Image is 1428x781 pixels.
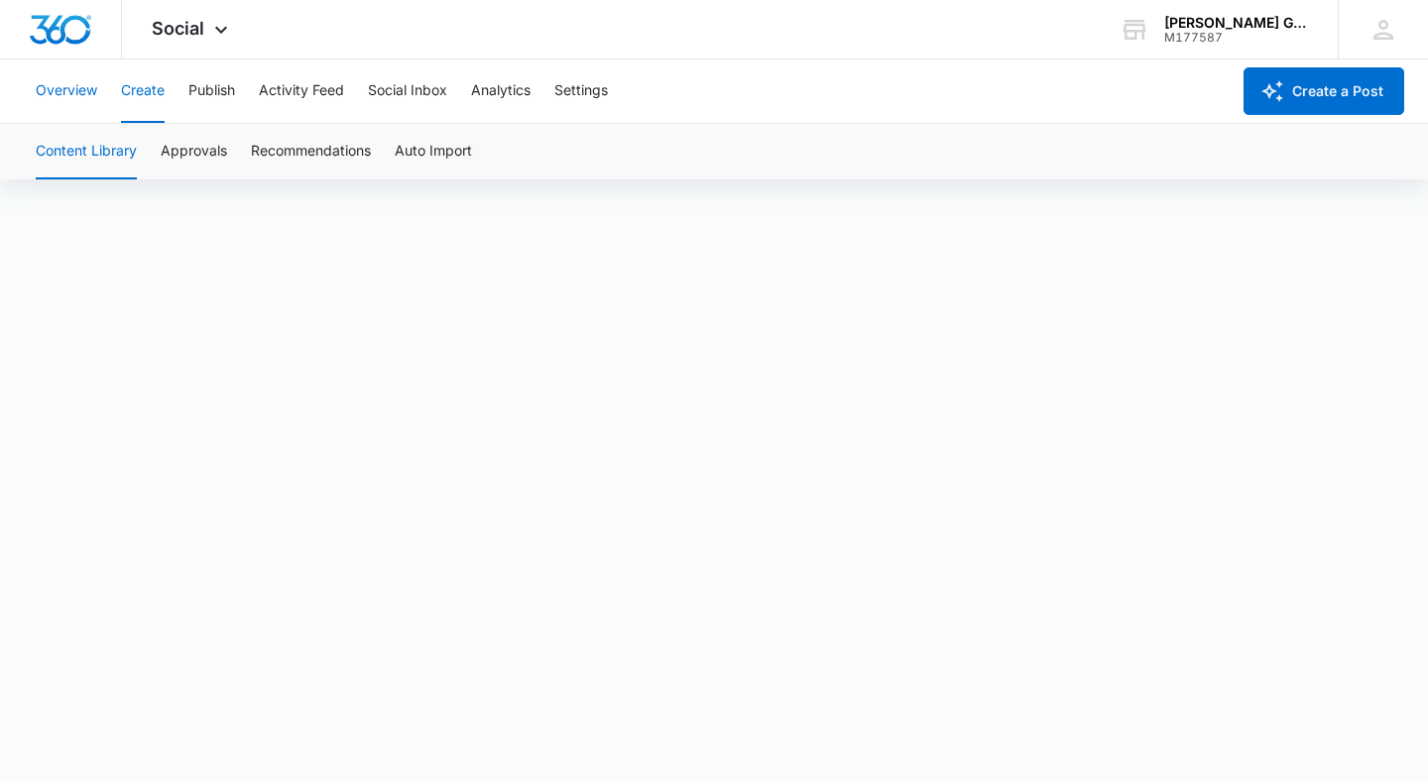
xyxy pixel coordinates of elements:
[152,18,204,39] span: Social
[395,124,472,179] button: Auto Import
[36,59,97,123] button: Overview
[368,59,447,123] button: Social Inbox
[251,124,371,179] button: Recommendations
[188,59,235,123] button: Publish
[1164,15,1309,31] div: account name
[161,124,227,179] button: Approvals
[36,124,137,179] button: Content Library
[259,59,344,123] button: Activity Feed
[1244,67,1404,115] button: Create a Post
[471,59,531,123] button: Analytics
[1164,31,1309,45] div: account id
[121,59,165,123] button: Create
[554,59,608,123] button: Settings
